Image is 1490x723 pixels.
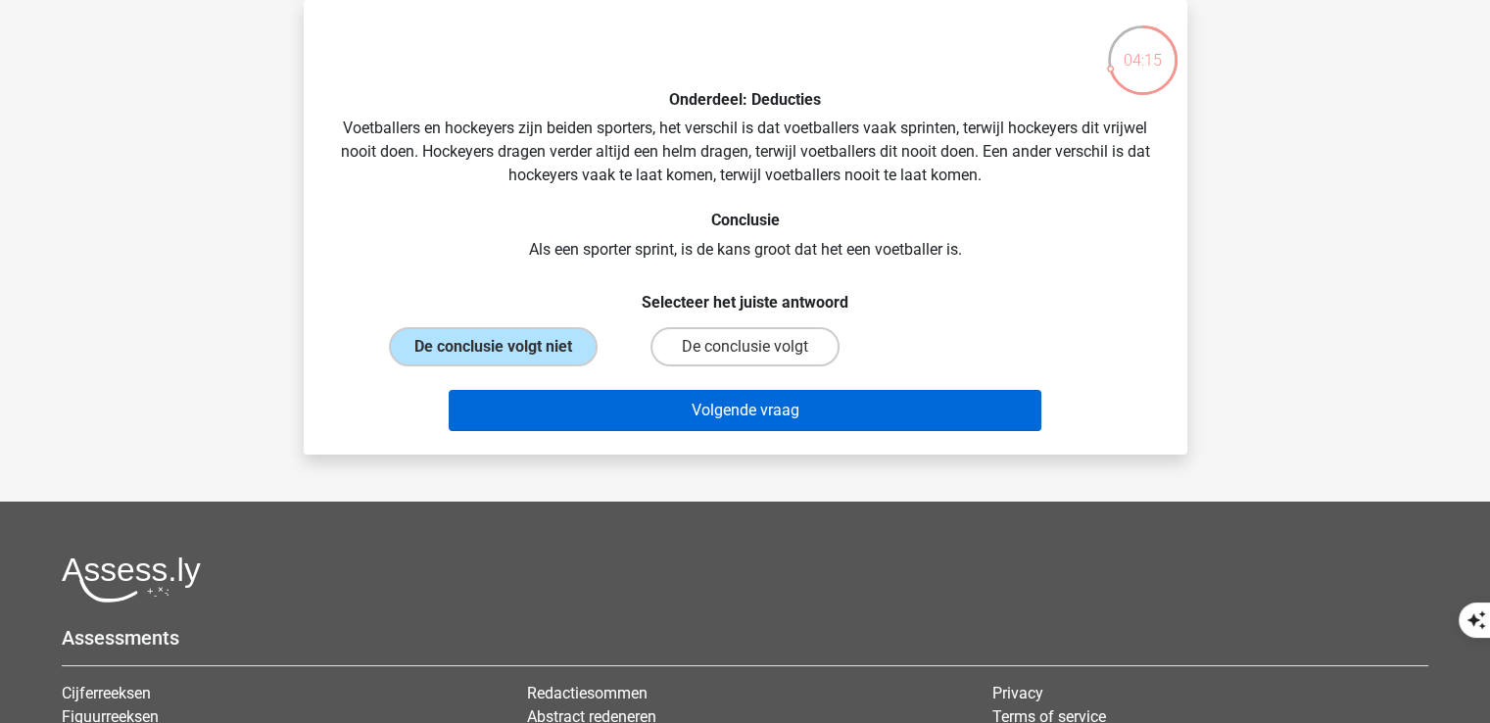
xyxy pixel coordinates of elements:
a: Privacy [992,684,1043,702]
a: Cijferreeksen [62,684,151,702]
div: 04:15 [1106,24,1179,72]
h6: Conclusie [335,211,1156,229]
h5: Assessments [62,626,1428,650]
img: Assessly logo [62,556,201,602]
a: Redactiesommen [527,684,648,702]
label: De conclusie volgt niet [389,327,598,366]
h6: Selecteer het juiste antwoord [335,277,1156,312]
label: De conclusie volgt [650,327,840,366]
button: Volgende vraag [449,390,1041,431]
div: Voetballers en hockeyers zijn beiden sporters, het verschil is dat voetballers vaak sprinten, ter... [312,16,1179,439]
h6: Onderdeel: Deducties [335,90,1156,109]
